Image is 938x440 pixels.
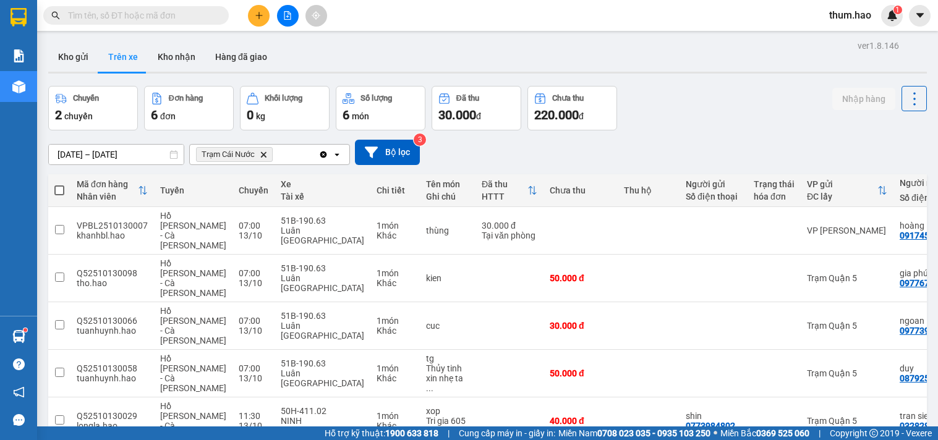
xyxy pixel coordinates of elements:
[281,179,364,189] div: Xe
[550,321,612,331] div: 30.000 đ
[459,426,555,440] span: Cung cấp máy in - giấy in:
[432,86,521,130] button: Đã thu30.000đ
[196,147,273,162] span: Trạm Cái Nước, close by backspace
[77,192,138,201] div: Nhân viên
[151,108,158,122] span: 6
[11,8,27,27] img: logo-vxr
[77,221,148,231] div: VPBL2510130007
[239,278,268,288] div: 13/10
[686,192,741,201] div: Số điện thoại
[887,10,898,21] img: icon-new-feature
[318,150,328,159] svg: Clear all
[260,151,267,158] svg: Delete
[265,94,302,103] div: Khối lượng
[160,185,226,195] div: Tuyến
[807,368,887,378] div: Trạm Quận 5
[579,111,584,121] span: đ
[12,330,25,343] img: warehouse-icon
[281,192,364,201] div: Tài xế
[807,179,877,189] div: VP gửi
[160,111,176,121] span: đơn
[377,421,414,431] div: Khác
[247,108,254,122] span: 0
[456,94,479,103] div: Đã thu
[482,179,527,189] div: Đã thu
[756,428,809,438] strong: 0369 525 060
[895,6,900,14] span: 1
[360,94,392,103] div: Số lượng
[77,363,148,373] div: Q52510130058
[558,426,710,440] span: Miền Nam
[482,231,537,240] div: Tại văn phòng
[807,192,877,201] div: ĐC lấy
[281,273,364,293] div: Luân [GEOGRAPHIC_DATA]
[281,216,364,226] div: 51B-190.63
[714,431,717,436] span: ⚪️
[426,321,469,331] div: cuc
[550,273,612,283] div: 50.000 đ
[597,428,710,438] strong: 0708 023 035 - 0935 103 250
[160,258,226,298] span: Hồ [PERSON_NAME] - Cà [PERSON_NAME]
[819,7,881,23] span: thum.hao
[12,80,25,93] img: warehouse-icon
[754,192,795,201] div: hóa đơn
[256,111,265,121] span: kg
[377,373,414,383] div: Khác
[48,42,98,72] button: Kho gửi
[239,373,268,383] div: 13/10
[68,9,214,22] input: Tìm tên, số ĐT hoặc mã đơn
[686,421,735,431] div: 0773984802
[205,42,277,72] button: Hàng đã giao
[807,321,887,331] div: Trạm Quận 5
[807,416,887,426] div: Trạm Quận 5
[448,426,450,440] span: |
[77,421,148,431] div: longla.hao
[13,358,25,370] span: question-circle
[73,94,99,103] div: Chuyến
[51,11,60,20] span: search
[482,221,537,231] div: 30.000 đ
[64,111,93,121] span: chuyến
[248,5,270,27] button: plus
[754,179,795,189] div: Trạng thái
[352,111,369,121] span: món
[426,383,433,393] span: ...
[377,185,414,195] div: Chi tiết
[893,6,902,14] sup: 1
[343,108,349,122] span: 6
[77,179,138,189] div: Mã đơn hàng
[281,406,364,416] div: 50H-411.02
[426,273,469,283] div: kien
[527,86,617,130] button: Chưa thu220.000đ
[414,133,426,146] sup: 3
[239,326,268,336] div: 13/10
[426,406,469,416] div: xop
[12,49,25,62] img: solution-icon
[482,192,527,201] div: HTTT
[98,42,148,72] button: Trên xe
[77,411,148,421] div: Q52510130029
[720,426,809,440] span: Miền Bắc
[239,363,268,373] div: 07:00
[426,226,469,235] div: thùng
[169,94,203,103] div: Đơn hàng
[385,428,438,438] strong: 1900 633 818
[77,231,148,240] div: khanhbl.hao
[550,185,612,195] div: Chưa thu
[148,42,205,72] button: Kho nhận
[819,426,821,440] span: |
[332,150,342,159] svg: open
[355,140,420,165] button: Bộ lọc
[281,368,364,388] div: Luân [GEOGRAPHIC_DATA]
[239,316,268,326] div: 07:00
[239,268,268,278] div: 07:00
[377,316,414,326] div: 1 món
[377,326,414,336] div: Khác
[48,86,138,130] button: Chuyến2chuyến
[426,192,469,201] div: Ghi chú
[377,363,414,373] div: 1 món
[144,86,234,130] button: Đơn hàng6đơn
[13,414,25,426] span: message
[160,211,226,250] span: Hồ [PERSON_NAME] - Cà [PERSON_NAME]
[49,145,184,164] input: Select a date range.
